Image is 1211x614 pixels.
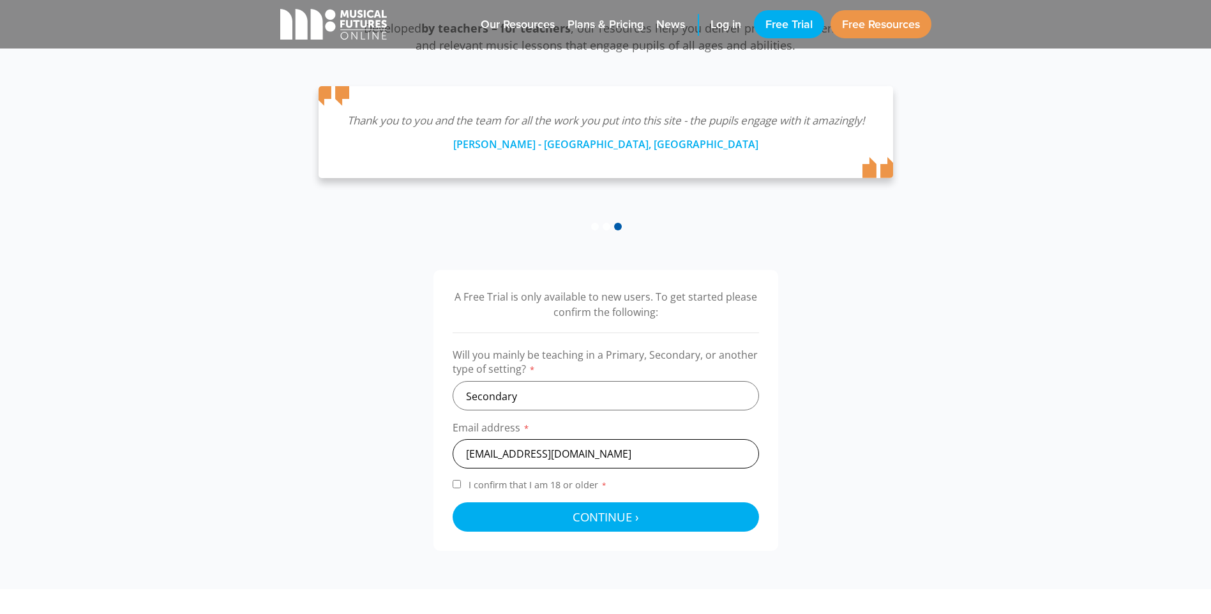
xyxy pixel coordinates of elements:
[711,17,741,33] span: Log in
[344,112,868,130] p: Thank you to you and the team for all the work you put into this site - the pupils engage with it...
[453,289,759,320] p: A Free Trial is only available to new users. To get started please confirm the following:
[656,17,685,33] span: News
[481,17,555,33] span: Our Resources
[453,421,759,439] label: Email address
[344,130,868,153] div: [PERSON_NAME] - [GEOGRAPHIC_DATA], [GEOGRAPHIC_DATA]
[573,509,639,525] span: Continue ›
[453,348,759,381] label: Will you mainly be teaching in a Primary, Secondary, or another type of setting?
[754,10,824,38] a: Free Trial
[453,480,461,488] input: I confirm that I am 18 or older*
[568,17,643,33] span: Plans & Pricing
[466,479,610,491] span: I confirm that I am 18 or older
[453,502,759,532] button: Continue ›
[831,10,931,38] a: Free Resources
